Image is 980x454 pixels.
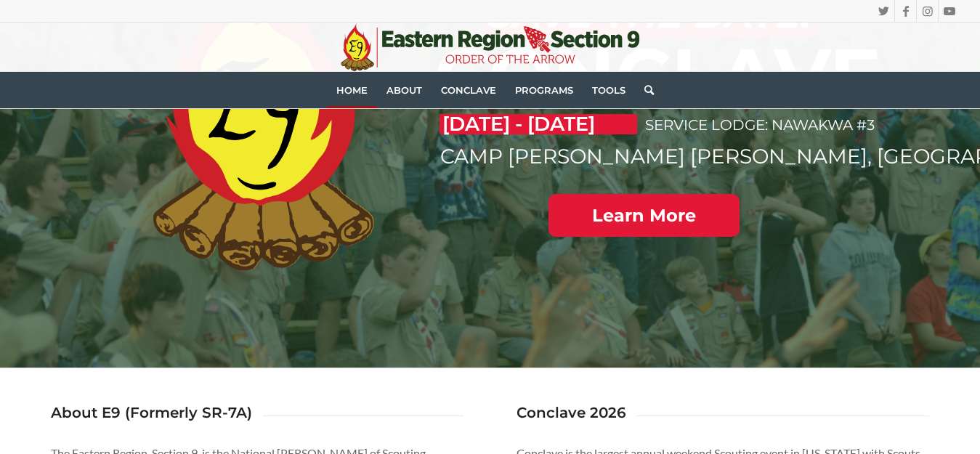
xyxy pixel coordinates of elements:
span: Home [336,84,368,96]
a: Home [327,72,377,108]
span: About [386,84,422,96]
span: Tools [592,84,625,96]
a: Tools [583,72,635,108]
a: Programs [506,72,583,108]
h3: Conclave 2026 [517,405,626,421]
p: CAMP [PERSON_NAME] [PERSON_NAME], [GEOGRAPHIC_DATA] [440,142,880,171]
span: Programs [515,84,573,96]
h3: About E9 (Formerly SR-7A) [51,405,252,421]
p: [DATE] - [DATE] [440,114,637,134]
a: Search [635,72,654,108]
a: About [377,72,432,108]
p: SERVICE LODGE: NAWAKWA #3 [645,108,875,142]
a: Conclave [432,72,506,108]
span: Conclave [441,84,496,96]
